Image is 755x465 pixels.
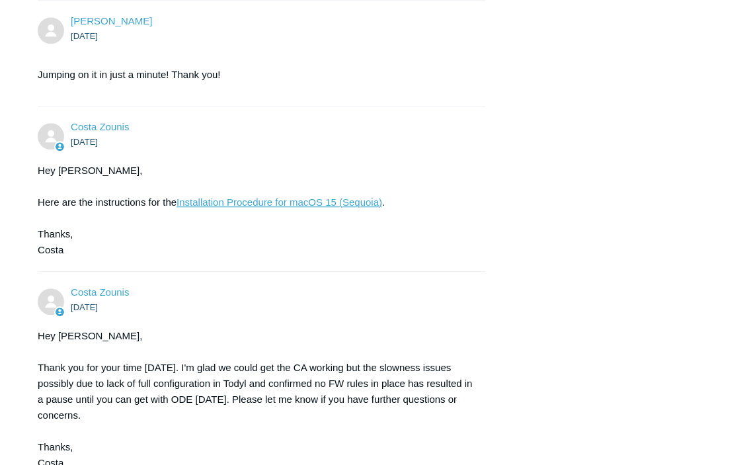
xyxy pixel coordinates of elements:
[71,302,98,312] time: 08/08/2025, 18:20
[71,121,129,132] a: Costa Zounis
[38,163,473,258] div: Hey [PERSON_NAME], Here are the instructions for the . Thanks, Costa
[38,67,473,83] p: Jumping on it in just a minute! Thank you!
[71,15,152,26] span: Justin Dowling
[71,137,98,147] time: 08/08/2025, 17:57
[71,31,98,41] time: 08/08/2025, 17:47
[71,15,152,26] a: [PERSON_NAME]
[71,286,129,298] a: Costa Zounis
[177,196,382,208] a: Installation Procedure for macOS 15 (Sequoia)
